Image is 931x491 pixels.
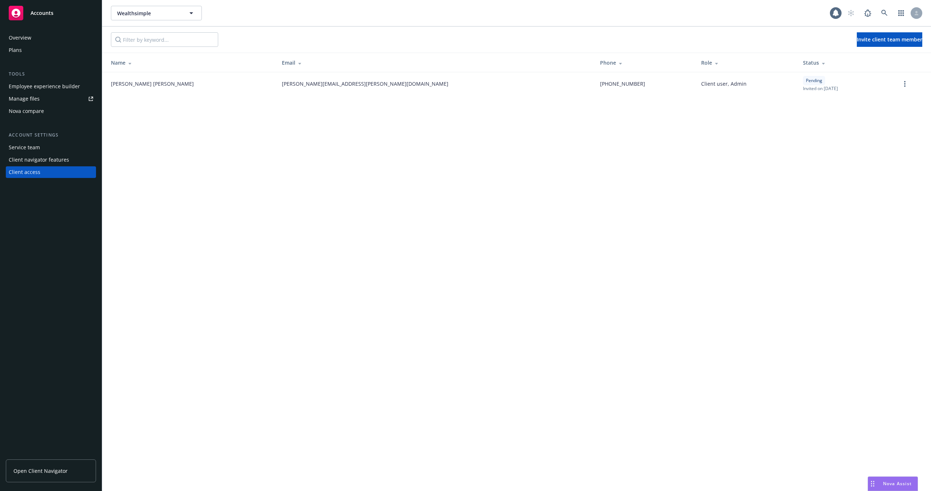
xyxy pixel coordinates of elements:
[900,80,909,88] a: more
[600,80,645,88] span: [PHONE_NUMBER]
[13,467,68,475] span: Open Client Navigator
[868,477,877,491] div: Drag to move
[883,480,912,487] span: Nova Assist
[111,32,218,47] input: Filter by keyword...
[844,6,858,20] a: Start snowing
[9,142,40,153] div: Service team
[6,93,96,105] a: Manage files
[877,6,892,20] a: Search
[31,10,53,16] span: Accounts
[6,154,96,166] a: Client navigator features
[9,93,40,105] div: Manage files
[9,154,69,166] div: Client navigator features
[111,80,194,88] span: [PERSON_NAME] [PERSON_NAME]
[282,59,588,66] div: Email
[111,6,202,20] button: Wealthsimple
[806,77,822,84] span: Pending
[600,59,690,66] div: Phone
[803,59,889,66] div: Status
[860,6,875,20] a: Report a Bug
[6,70,96,78] div: Tools
[111,59,270,66] div: Name
[6,105,96,117] a: Nova compare
[868,476,918,491] button: Nova Assist
[117,9,180,17] span: Wealthsimple
[857,36,922,43] span: Invite client team member
[6,44,96,56] a: Plans
[857,32,922,47] button: Invite client team member
[9,32,31,44] div: Overview
[6,3,96,23] a: Accounts
[701,80,747,88] span: Client user, Admin
[9,105,44,117] div: Nova compare
[6,81,96,92] a: Employee experience builder
[6,32,96,44] a: Overview
[701,59,791,66] div: Role
[894,6,908,20] a: Switch app
[282,80,448,88] span: [PERSON_NAME][EMAIL_ADDRESS][PERSON_NAME][DOMAIN_NAME]
[6,142,96,153] a: Service team
[6,166,96,178] a: Client access
[9,44,22,56] div: Plans
[803,85,838,92] span: Invited on [DATE]
[6,131,96,139] div: Account settings
[9,81,80,92] div: Employee experience builder
[9,166,40,178] div: Client access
